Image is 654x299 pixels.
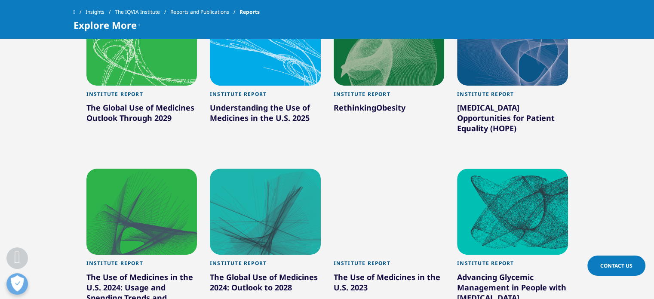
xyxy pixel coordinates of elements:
div: [MEDICAL_DATA] Opportunities for Patient Equality (HOPE) [457,102,568,137]
div: Institute Report [334,91,445,102]
div: Institute Report [86,260,197,271]
div: Rethinking [334,102,445,116]
a: Institute Report RethinkingObesity [334,86,445,135]
a: Contact Us [587,256,645,276]
div: Institute Report [457,91,568,102]
div: Institute Report [210,91,321,102]
div: Institute Report [457,260,568,271]
div: Institute Report [210,260,321,271]
span: Reports [239,4,260,20]
div: The Global Use of Medicines Outlook Through 2029 [86,102,197,126]
span: Explore More [74,20,137,30]
button: Open Preferences [6,273,28,295]
div: The Global Use of Medicines 2024: Outlook to 2028 [210,272,321,296]
a: Insights [86,4,115,20]
div: The Use of Medicines in the U.S. 2023 [334,272,445,296]
span: Obesity [376,102,405,113]
div: Institute Report [86,91,197,102]
div: Understanding the Use of Medicines in the U.S. 2025 [210,102,321,126]
span: Contact Us [600,262,633,269]
a: Institute Report Understanding the Use of Medicines in the U.S. 2025 [210,86,321,145]
a: Institute Report The Global Use of Medicines Outlook Through 2029 [86,86,197,145]
a: Institute Report [MEDICAL_DATA] Opportunities for Patient Equality (HOPE) [457,86,568,156]
a: The IQVIA Institute [115,4,170,20]
div: Institute Report [334,260,445,271]
a: Reports and Publications [170,4,239,20]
